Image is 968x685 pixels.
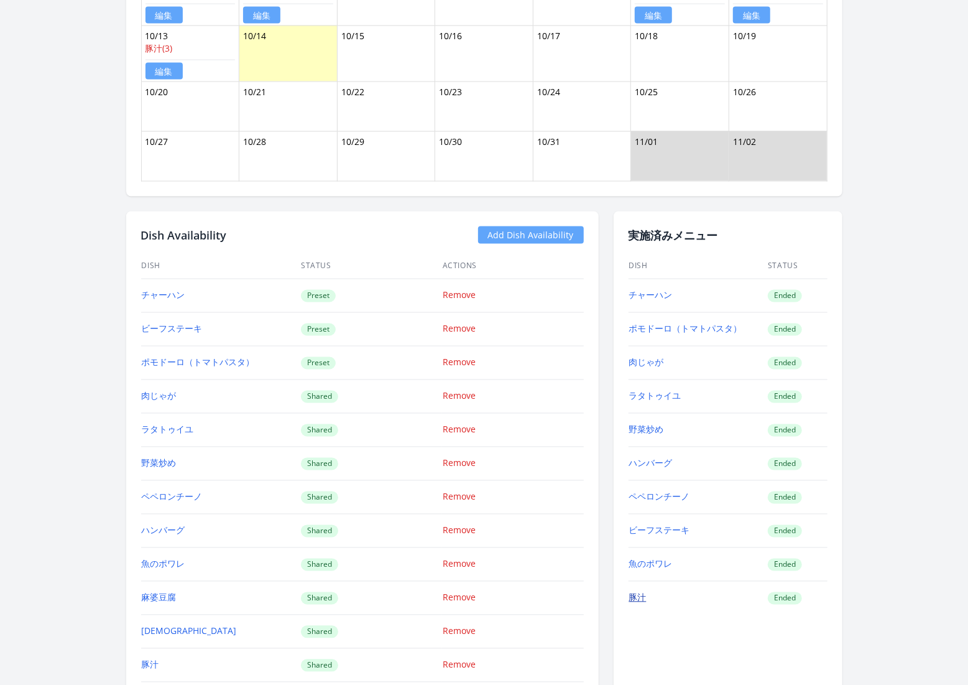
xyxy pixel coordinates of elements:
td: 10/25 [631,82,729,131]
a: Remove [443,323,476,335]
span: Ended [768,492,802,504]
span: Ended [768,458,802,470]
td: 10/14 [239,26,338,82]
a: Remove [443,558,476,570]
a: ラタトゥイユ [629,390,681,402]
a: Remove [443,592,476,603]
td: 11/01 [631,131,729,181]
a: 編集 [635,7,672,24]
td: 10/29 [337,131,435,181]
td: 10/22 [337,82,435,131]
td: 10/21 [239,82,338,131]
h2: 実施済みメニュー [629,226,827,244]
th: Actions [442,254,584,279]
td: 10/18 [631,26,729,82]
a: Remove [443,659,476,671]
a: ハンバーグ [142,524,185,536]
a: ビーフステーキ [629,524,690,536]
th: Status [767,254,827,279]
span: Shared [301,492,338,504]
span: Shared [301,525,338,538]
a: 編集 [243,7,280,24]
td: 10/15 [337,26,435,82]
a: 豚汁 [629,592,647,603]
a: 野菜炒め [629,424,664,436]
h2: Dish Availability [141,226,227,244]
a: ラタトゥイユ [142,424,194,436]
span: Preset [301,324,336,336]
span: Ended [768,324,802,336]
a: [DEMOGRAPHIC_DATA] [142,625,237,637]
td: 10/27 [141,131,239,181]
span: Shared [301,592,338,605]
td: 10/24 [533,82,631,131]
a: 豚汁(3) [145,42,173,54]
a: ペペロンチーノ [142,491,203,503]
td: 11/02 [729,131,827,181]
a: 魚のポワレ [142,558,185,570]
span: Shared [301,391,338,403]
a: チャーハン [629,289,673,301]
td: 10/23 [435,82,533,131]
a: ペペロンチーノ [629,491,690,503]
a: 編集 [145,7,183,24]
span: Ended [768,592,802,605]
th: Dish [629,254,768,279]
span: Ended [768,290,802,302]
a: ポモドーロ（トマトパスタ） [629,323,742,335]
a: Add Dish Availability [478,226,584,244]
span: Shared [301,424,338,437]
a: ハンバーグ [629,457,673,469]
a: 野菜炒め [142,457,177,469]
a: 麻婆豆腐 [142,592,177,603]
span: Ended [768,559,802,571]
td: 10/16 [435,26,533,82]
a: Remove [443,524,476,536]
span: Shared [301,458,338,470]
a: Remove [443,491,476,503]
a: 肉じゃが [142,390,177,402]
span: Ended [768,525,802,538]
span: Shared [301,559,338,571]
span: Shared [301,626,338,638]
a: チャーハン [142,289,185,301]
span: Ended [768,357,802,370]
a: 魚のポワレ [629,558,673,570]
td: 10/19 [729,26,827,82]
a: ポモドーロ（トマトパスタ） [142,356,255,368]
a: ビーフステーキ [142,323,203,335]
a: 編集 [733,7,770,24]
span: Ended [768,424,802,437]
td: 10/20 [141,82,239,131]
td: 10/28 [239,131,338,181]
a: Remove [443,289,476,301]
span: Preset [301,357,336,370]
td: 10/17 [533,26,631,82]
td: 10/30 [435,131,533,181]
span: Ended [768,391,802,403]
a: Remove [443,625,476,637]
a: Remove [443,356,476,368]
a: 編集 [145,63,183,80]
a: 豚汁 [142,659,159,671]
th: Dish [141,254,301,279]
a: Remove [443,457,476,469]
a: Remove [443,390,476,402]
a: 肉じゃが [629,356,664,368]
td: 10/31 [533,131,631,181]
td: 10/13 [141,26,239,82]
td: 10/26 [729,82,827,131]
span: Shared [301,659,338,672]
th: Status [300,254,442,279]
span: Preset [301,290,336,302]
a: Remove [443,424,476,436]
